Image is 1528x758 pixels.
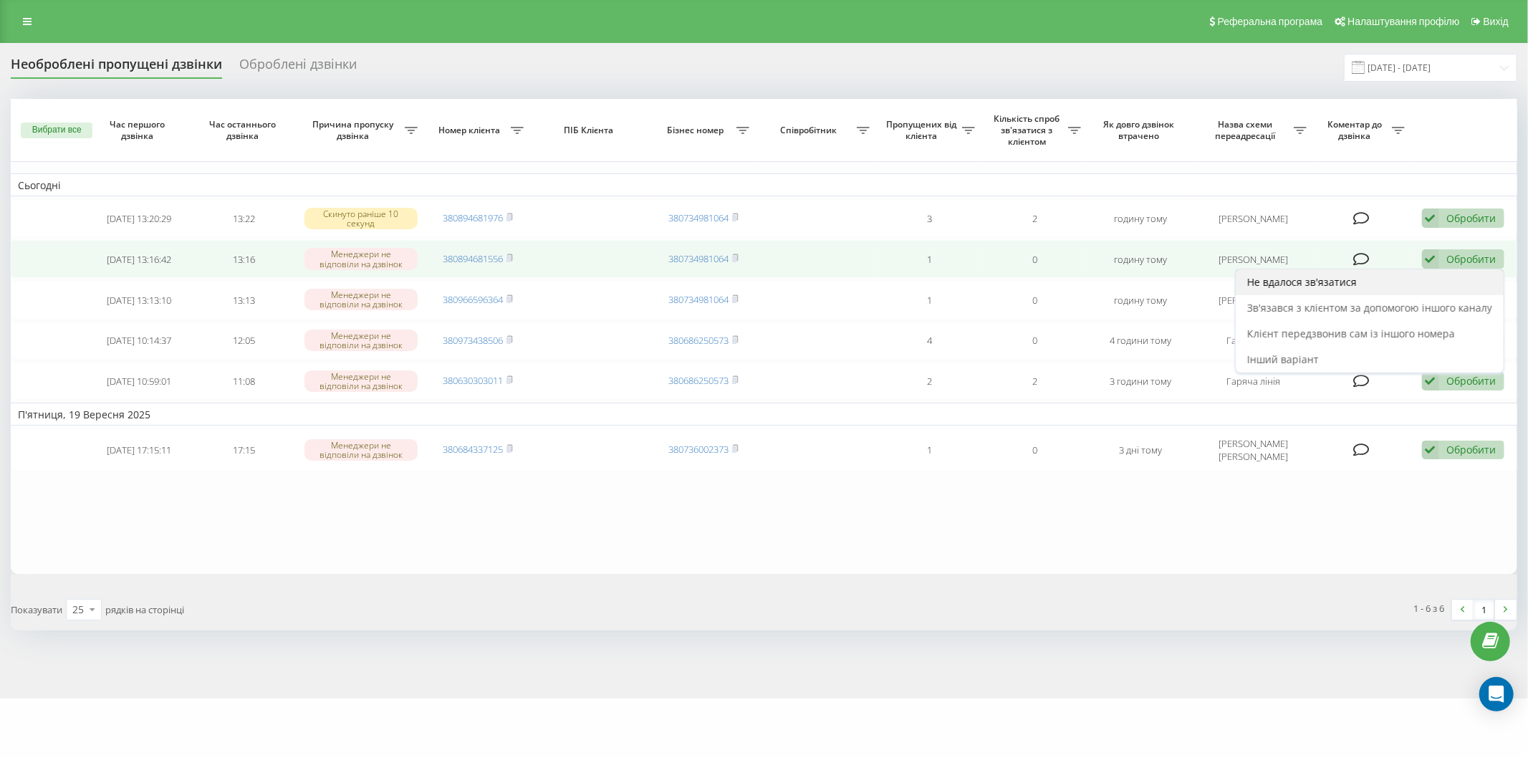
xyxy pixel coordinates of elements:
[319,439,403,461] font: Менеджери не відповіли на дзвінок
[1447,374,1496,388] font: Обробити
[1218,16,1323,27] font: Реферальна програма
[107,334,171,347] font: [DATE] 10:14:37
[1247,352,1319,366] font: Інший варіант
[319,330,403,351] font: Менеджери не відповіли на дзвінок
[323,208,398,229] font: Скинуто раніше 10 секунд
[927,212,932,225] font: 3
[239,55,357,72] font: Оброблені дзвінки
[107,294,171,307] font: [DATE] 13:13:10
[32,125,82,135] font: Вибрати все
[1032,443,1037,456] font: 0
[443,334,503,347] font: 380973438506
[1032,294,1037,307] font: 0
[107,212,171,225] font: [DATE] 13:20:29
[1226,375,1280,388] font: Гаряча лінія
[1032,212,1037,225] font: 2
[1484,16,1509,27] font: Вихід
[780,124,837,136] font: Співробітник
[1247,301,1492,315] font: Зв'язався з клієнтом за допомогою іншого каналу
[1247,275,1357,289] font: Не вдалося зв'язатися
[1447,443,1496,456] font: Обробити
[1482,603,1487,616] font: 1
[1479,677,1514,711] div: Open Intercom Messenger
[1114,212,1167,225] font: годину тому
[667,124,724,136] font: Бізнес номер
[233,294,255,307] font: 13:13
[107,375,171,388] font: [DATE] 10:59:01
[443,211,503,224] a: 380894681976
[1114,294,1167,307] font: годину тому
[564,124,614,136] font: ПІБ Клієнта
[438,124,500,136] font: Номер клієнта
[1119,443,1162,456] font: 3 дні тому
[1447,252,1496,266] font: Обробити
[319,370,403,392] font: Менеджери не відповіли на дзвінок
[1110,375,1171,388] font: 3 години тому
[1219,212,1288,225] font: [PERSON_NAME]
[927,253,932,266] font: 1
[1215,118,1275,142] font: Назва схеми переадресації
[107,443,171,456] font: [DATE] 17:15:11
[72,603,84,616] font: 25
[1219,294,1288,307] font: [PERSON_NAME]
[105,603,184,616] font: рядків на сторінці
[1327,118,1382,142] font: Коментар до дзвінка
[668,252,729,265] a: 380734981064
[927,294,932,307] font: 1
[209,118,276,142] font: Час останнього дзвінка
[668,293,729,306] a: 380734981064
[319,289,403,310] font: Менеджери не відповіли на дзвінок
[11,55,222,72] font: Необроблені пропущені дзвінки
[1447,211,1496,225] font: Обробити
[1103,118,1174,142] font: Як довго дзвінок втрачено
[443,374,503,387] a: 380630303011
[443,443,503,456] a: 380684337125
[886,118,956,142] font: Пропущених від клієнта
[1347,16,1459,27] font: Налаштування профілю
[668,443,729,456] a: 380736002373
[319,248,403,269] font: Менеджери не відповіли на дзвінок
[668,374,729,387] a: 380686250573
[110,118,165,142] font: Час першого дзвінка
[18,178,61,192] font: Сьогодні
[1032,334,1037,347] font: 0
[233,334,255,347] font: 12:05
[927,375,932,388] font: 2
[312,118,393,142] font: Причина пропуску дзвінка
[1114,253,1167,266] font: годину тому
[668,211,729,224] a: 380734981064
[1414,602,1445,615] font: 1 - 6 з 6
[668,334,729,347] a: 380686250573
[927,334,932,347] font: 4
[1247,327,1455,340] font: Клієнт передзвонив сам із іншого номера
[1110,334,1171,347] font: 4 години тому
[927,443,932,456] font: 1
[1219,253,1288,266] font: [PERSON_NAME]
[233,253,255,266] font: 13:16
[1032,253,1037,266] font: 0
[21,123,92,138] button: Вибрати все
[233,375,255,388] font: 11:08
[443,252,503,265] a: 380894681556
[1219,437,1288,463] font: [PERSON_NAME] [PERSON_NAME]
[18,408,150,421] font: П'ятниця, 19 Вересня 2025
[994,112,1059,147] font: Кількість спроб зв'язатися з клієнтом
[233,443,255,456] font: 17:15
[11,603,62,616] font: Показувати
[443,293,503,306] a: 380966596364
[233,212,255,225] font: 13:22
[1032,375,1037,388] font: 2
[107,253,171,266] font: [DATE] 13:16:42
[1226,334,1280,347] font: Гаряча лінія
